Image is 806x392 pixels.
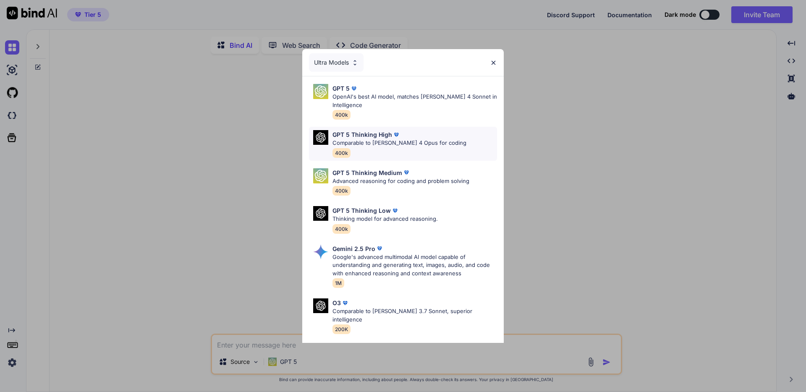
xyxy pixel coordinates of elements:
img: close [490,59,497,66]
div: Ultra Models [309,53,364,72]
img: Pick Models [313,168,328,183]
p: GPT 5 Thinking Low [332,206,391,215]
p: GPT 5 Thinking High [332,130,392,139]
span: 400k [332,186,351,196]
p: Gemini 2.5 Pro [332,244,375,253]
img: premium [391,206,399,215]
p: OpenAI's best AI model, matches [PERSON_NAME] 4 Sonnet in Intelligence [332,93,497,109]
p: O3 [332,298,341,307]
p: Thinking model for advanced reasoning. [332,215,438,223]
p: Comparable to [PERSON_NAME] 4 Opus for coding [332,139,466,147]
img: premium [375,244,384,253]
img: Pick Models [313,206,328,221]
img: premium [341,299,349,307]
img: premium [392,131,400,139]
img: Pick Models [313,298,328,313]
span: 400k [332,224,351,234]
p: Advanced reasoning for coding and problem solving [332,177,469,186]
img: Pick Models [351,59,359,66]
p: Comparable to [PERSON_NAME] 3.7 Sonnet, superior intelligence [332,307,497,324]
span: 400k [332,148,351,158]
img: premium [402,168,411,177]
span: 400k [332,110,351,120]
img: Pick Models [313,244,328,259]
p: Google's advanced multimodal AI model capable of understanding and generating text, images, audio... [332,253,497,278]
img: premium [350,84,358,93]
p: GPT 5 Thinking Medium [332,168,402,177]
img: Pick Models [313,130,328,145]
p: GPT 5 [332,84,350,93]
span: 1M [332,278,344,288]
img: Pick Models [313,84,328,99]
span: 200K [332,324,351,334]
